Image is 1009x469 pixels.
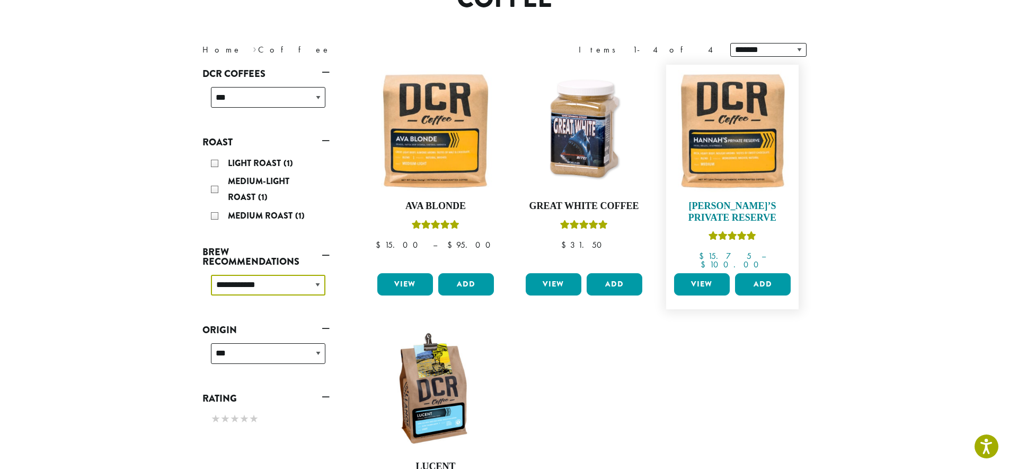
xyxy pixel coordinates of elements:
h4: Ava Blonde [375,201,497,212]
a: Ava BlondeRated 5.00 out of 5 [375,70,497,269]
span: $ [376,239,385,250]
a: Rating [202,389,330,407]
a: Home [202,44,242,55]
button: Add [587,273,642,296]
img: Great-White-Coffee.png [523,70,645,192]
div: Rated 5.00 out of 5 [560,219,608,234]
span: ★ [230,411,240,427]
span: (1) [258,191,268,203]
div: DCR Coffees [202,83,330,120]
img: DCRCoffee_DL_Bag_Lucent_2019_updated-300x300.jpg [375,331,497,453]
button: Add [438,273,494,296]
div: Rated 5.00 out of 5 [412,219,459,234]
div: Items 1-4 of 4 [579,44,714,56]
img: Hannahs-Private-Reserve-12oz-300x300.jpg [671,70,793,192]
div: Brew Recommendations [202,271,330,308]
span: $ [447,239,456,250]
a: DCR Coffees [202,65,330,83]
h4: [PERSON_NAME]’s Private Reserve [671,201,793,223]
a: Roast [202,133,330,151]
span: $ [701,259,710,270]
span: $ [561,239,570,250]
bdi: 100.00 [701,259,764,270]
a: Brew Recommendations [202,243,330,271]
div: Rating [202,407,330,432]
span: ★ [211,411,220,427]
span: Medium-Light Roast [228,175,289,203]
bdi: 15.00 [376,239,423,250]
bdi: 31.50 [561,239,607,250]
span: – [433,239,437,250]
span: – [762,250,766,262]
div: Roast [202,151,330,230]
a: View [377,273,433,296]
div: Rated 5.00 out of 5 [709,230,756,246]
span: ★ [220,411,230,427]
span: Light Roast [228,157,284,169]
span: (1) [284,157,293,169]
span: ★ [249,411,259,427]
a: View [526,273,581,296]
span: Medium Roast [228,210,295,222]
a: [PERSON_NAME]’s Private ReserveRated 5.00 out of 5 [671,70,793,269]
h4: Great White Coffee [523,201,645,212]
span: $ [699,250,708,262]
span: ★ [240,411,249,427]
img: Ava-Blonde-12oz-1-300x300.jpg [375,70,497,192]
a: Great White CoffeeRated 5.00 out of 5 $31.50 [523,70,645,269]
span: › [253,40,256,56]
a: View [674,273,730,296]
div: Origin [202,339,330,377]
bdi: 15.75 [699,250,751,262]
bdi: 95.00 [447,239,495,250]
a: Origin [202,321,330,339]
button: Add [735,273,791,296]
span: (1) [295,210,305,222]
nav: Breadcrumb [202,44,489,56]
